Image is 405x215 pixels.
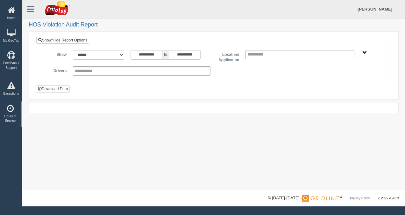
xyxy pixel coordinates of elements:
label: Show [41,50,70,58]
label: Location/ Application [214,50,242,63]
a: Privacy Policy [350,196,370,200]
div: © [DATE]-[DATE] - ™ [268,195,399,202]
label: Drivers [41,66,70,74]
button: Download Data [36,85,70,93]
img: Gridline [302,195,338,202]
span: v. 2025.4.2019 [378,196,399,200]
span: to [162,50,169,60]
a: Show/Hide Report Options [36,37,89,44]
